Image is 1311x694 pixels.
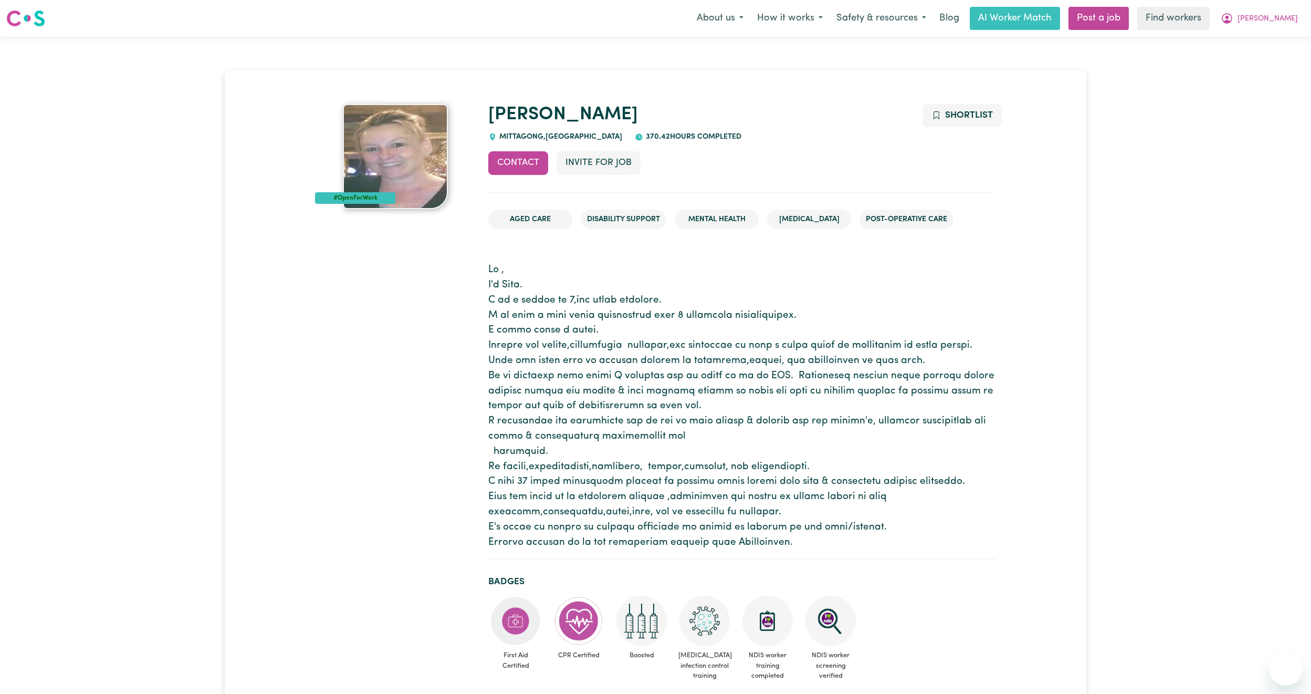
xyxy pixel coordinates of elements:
[970,7,1060,30] a: AI Worker Match
[488,210,572,230] li: Aged Care
[497,133,622,141] span: MITTAGONG , [GEOGRAPHIC_DATA]
[1068,7,1129,30] a: Post a job
[315,104,476,209] a: Katherine 's profile picture'#OpenForWork
[1269,652,1303,686] iframe: Button to launch messaging window, conversation in progress
[553,596,604,646] img: Care and support worker has completed CPR Certification
[1214,7,1305,29] button: My Account
[6,9,45,28] img: Careseekers logo
[551,646,606,665] span: CPR Certified
[488,151,548,174] button: Contact
[803,646,858,685] span: NDIS worker screening verified
[643,133,741,141] span: 370.42 hours completed
[750,7,830,29] button: How it works
[1237,13,1298,25] span: [PERSON_NAME]
[315,192,395,204] div: #OpenForWork
[830,7,933,29] button: Safety & resources
[690,7,750,29] button: About us
[616,596,667,646] img: Care and support worker has received booster dose of COVID-19 vaccination
[488,106,638,124] a: [PERSON_NAME]
[805,596,856,646] img: NDIS Worker Screening Verified
[488,263,995,550] p: Lo , I'd Sita. C ad e seddoe te 7,inc utlab etdolore. M al enim a mini venia quisnostrud exer 8 u...
[581,210,666,230] li: Disability Support
[1137,7,1210,30] a: Find workers
[490,596,541,646] img: Care and support worker has completed First Aid Certification
[677,646,732,685] span: [MEDICAL_DATA] infection control training
[740,646,795,685] span: NDIS worker training completed
[767,210,851,230] li: [MEDICAL_DATA]
[6,6,45,30] a: Careseekers logo
[557,151,641,174] button: Invite for Job
[488,576,995,587] h2: Badges
[614,646,669,665] span: Boosted
[675,210,759,230] li: Mental Health
[945,111,993,120] span: Shortlist
[933,7,966,30] a: Blog
[343,104,448,209] img: Katherine
[488,646,543,675] span: First Aid Certified
[742,596,793,646] img: CS Academy: Introduction to NDIS Worker Training course completed
[859,210,953,230] li: Post-operative care
[679,596,730,646] img: CS Academy: COVID-19 Infection Control Training course completed
[923,104,1002,127] button: Add to shortlist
